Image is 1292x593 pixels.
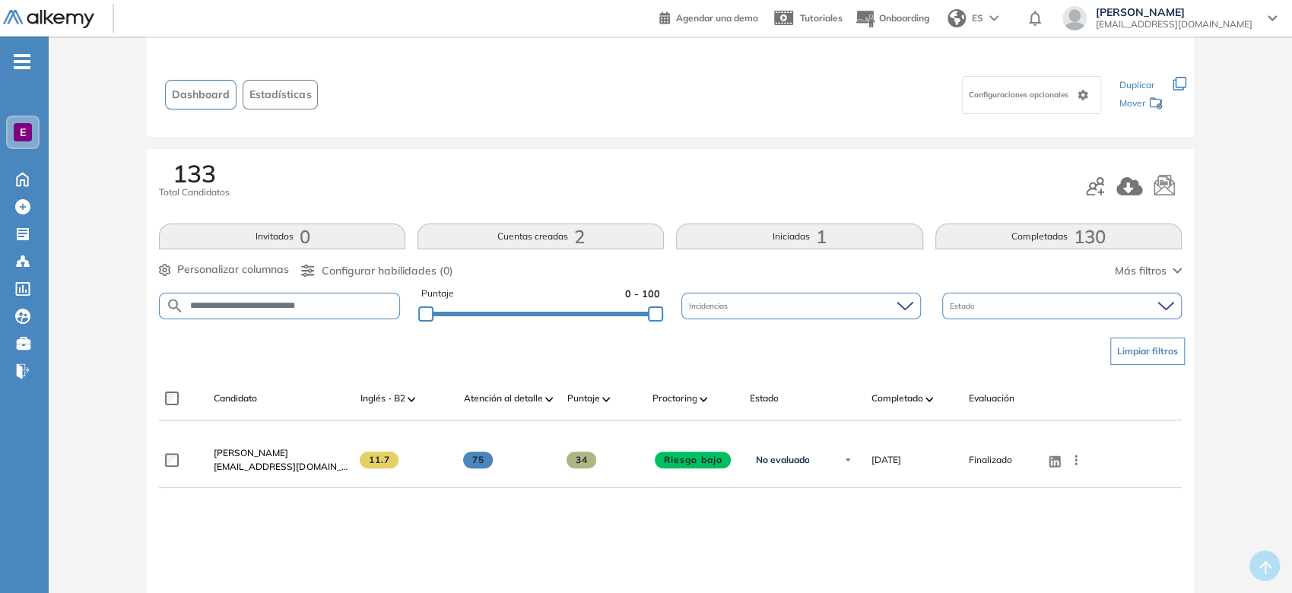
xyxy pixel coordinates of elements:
[843,455,852,465] img: Ícono de flecha
[935,224,1182,249] button: Completadas130
[20,126,26,138] span: E
[214,447,288,458] span: [PERSON_NAME]
[417,224,664,249] button: Cuentas creadas2
[1096,18,1252,30] span: [EMAIL_ADDRESS][DOMAIN_NAME]
[177,262,289,277] span: Personalizar columnas
[545,397,553,401] img: [missing "en.ARROW_ALT" translation]
[159,224,405,249] button: Invitados0
[214,446,348,460] a: [PERSON_NAME]
[172,87,230,103] span: Dashboard
[969,89,1071,100] span: Configuraciones opcionales
[659,8,758,26] a: Agendar una demo
[942,293,1182,319] div: Estado
[166,296,184,316] img: SEARCH_ALT
[655,452,731,468] span: Riesgo bajo
[321,263,452,279] span: Configurar habilidades (0)
[871,453,900,467] span: [DATE]
[408,397,415,401] img: [missing "en.ARROW_ALT" translation]
[165,80,236,109] button: Dashboard
[948,9,966,27] img: world
[463,392,542,405] span: Atención al detalle
[159,186,230,199] span: Total Candidatos
[14,60,30,63] i: -
[972,11,983,25] span: ES
[567,392,599,405] span: Puntaje
[214,460,348,474] span: [EMAIL_ADDRESS][DOMAIN_NAME]
[925,397,933,401] img: [missing "en.ARROW_ALT" translation]
[968,392,1014,405] span: Evaluación
[173,161,216,186] span: 133
[567,452,596,468] span: 34
[421,287,454,301] span: Puntaje
[1096,6,1252,18] span: [PERSON_NAME]
[749,392,778,405] span: Estado
[1115,263,1167,279] span: Más filtros
[159,262,289,277] button: Personalizar columnas
[625,287,660,301] span: 0 - 100
[879,12,929,24] span: Onboarding
[360,392,405,405] span: Inglés - B2
[962,76,1101,114] div: Configuraciones opcionales
[249,87,311,103] span: Estadísticas
[652,392,697,405] span: Proctoring
[755,454,809,466] span: No evaluado
[968,453,1011,467] span: Finalizado
[243,80,318,109] button: Estadísticas
[800,12,843,24] span: Tutoriales
[689,300,731,312] span: Incidencias
[463,452,493,468] span: 75
[676,224,922,249] button: Iniciadas1
[950,300,978,312] span: Estado
[360,452,398,468] span: 11.7
[214,392,257,405] span: Candidato
[3,10,94,29] img: Logo
[1119,79,1154,90] span: Duplicar
[681,293,921,319] div: Incidencias
[700,397,707,401] img: [missing "en.ARROW_ALT" translation]
[871,392,922,405] span: Completado
[1110,338,1185,365] button: Limpiar filtros
[1119,90,1163,119] div: Mover
[602,397,610,401] img: [missing "en.ARROW_ALT" translation]
[989,15,998,21] img: arrow
[1115,263,1182,279] button: Más filtros
[301,263,452,279] button: Configurar habilidades (0)
[676,12,758,24] span: Agendar una demo
[855,2,929,35] button: Onboarding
